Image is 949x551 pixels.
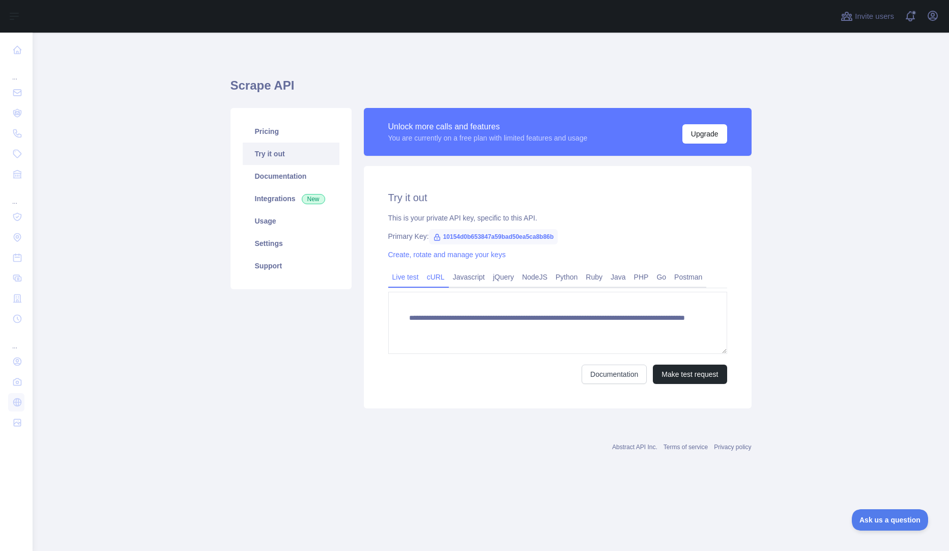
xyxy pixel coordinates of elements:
[388,133,588,143] div: You are currently on a free plan with limited features and usage
[670,269,706,285] a: Postman
[243,165,339,187] a: Documentation
[714,444,751,451] a: Privacy policy
[839,8,896,24] button: Invite users
[449,269,489,285] a: Javascript
[607,269,630,285] a: Java
[231,77,752,102] h1: Scrape API
[8,61,24,81] div: ...
[243,120,339,143] a: Pricing
[518,269,552,285] a: NodeJS
[302,194,325,204] span: New
[489,269,518,285] a: jQuery
[612,444,657,451] a: Abstract API Inc.
[682,124,727,144] button: Upgrade
[388,213,727,223] div: This is your private API key, specific to this API.
[388,269,423,285] a: Live test
[664,444,708,451] a: Terms of service
[8,185,24,206] div: ...
[243,232,339,255] a: Settings
[429,229,558,244] span: 10154d0b653847a59bad50ea5ca8b86b
[653,365,727,384] button: Make test request
[630,269,653,285] a: PHP
[243,187,339,210] a: Integrations New
[388,190,727,205] h2: Try it out
[8,330,24,350] div: ...
[423,269,449,285] a: cURL
[552,269,582,285] a: Python
[582,365,647,384] a: Documentation
[388,121,588,133] div: Unlock more calls and features
[388,251,506,259] a: Create, rotate and manage your keys
[855,11,894,22] span: Invite users
[852,509,929,531] iframe: Toggle Customer Support
[582,269,607,285] a: Ruby
[243,210,339,232] a: Usage
[243,255,339,277] a: Support
[652,269,670,285] a: Go
[388,231,727,241] div: Primary Key:
[243,143,339,165] a: Try it out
